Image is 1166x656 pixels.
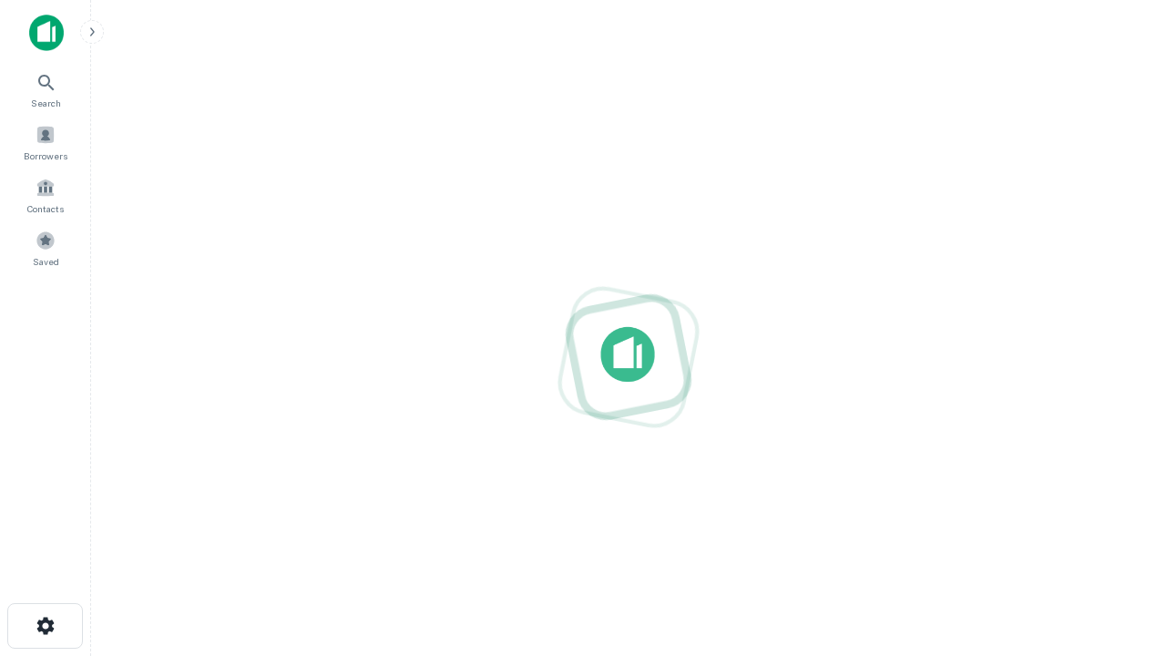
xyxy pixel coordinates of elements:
span: Saved [33,254,59,269]
img: capitalize-icon.png [29,15,64,51]
span: Search [31,96,61,110]
a: Contacts [5,170,86,220]
span: Borrowers [24,149,67,163]
a: Saved [5,223,86,272]
iframe: Chat Widget [1075,452,1166,539]
span: Contacts [27,201,64,216]
a: Borrowers [5,118,86,167]
a: Search [5,65,86,114]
